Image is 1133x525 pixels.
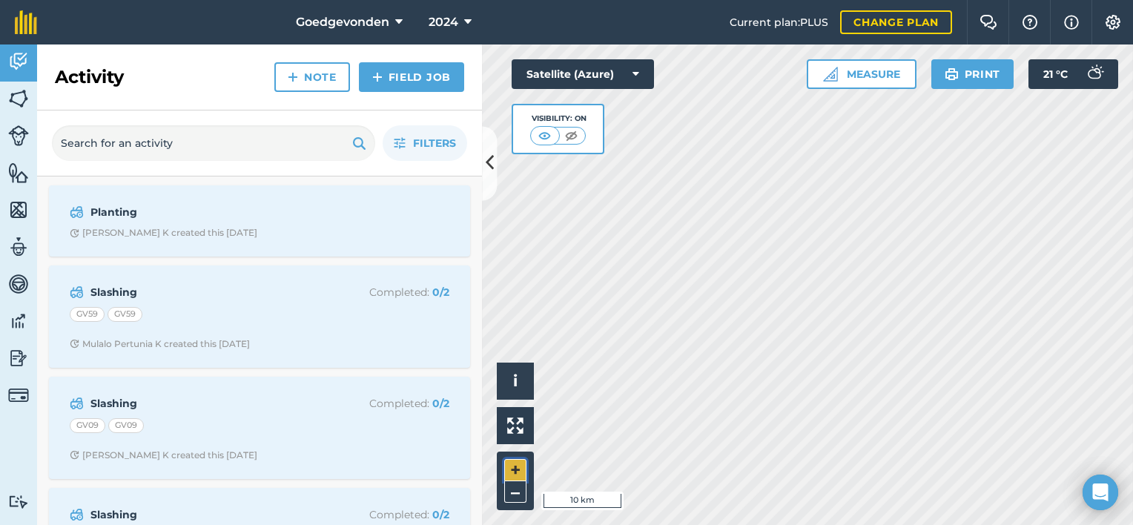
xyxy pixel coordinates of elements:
[70,450,79,460] img: Clock with arrow pointing clockwise
[383,125,467,161] button: Filters
[980,15,997,30] img: Two speech bubbles overlapping with the left bubble in the forefront
[8,385,29,406] img: svg+xml;base64,PD94bWwgdmVyc2lvbj0iMS4wIiBlbmNvZGluZz0idXRmLTgiPz4KPCEtLSBHZW5lcmF0b3I6IEFkb2JlIE...
[8,236,29,258] img: svg+xml;base64,PD94bWwgdmVyc2lvbj0iMS4wIiBlbmNvZGluZz0idXRmLTgiPz4KPCEtLSBHZW5lcmF0b3I6IEFkb2JlIE...
[945,65,959,83] img: svg+xml;base64,PHN2ZyB4bWxucz0iaHR0cDovL3d3dy53My5vcmcvMjAwMC9zdmciIHdpZHRoPSIxOSIgaGVpZ2h0PSIyNC...
[1028,59,1118,89] button: 21 °C
[108,307,142,322] div: GV59
[70,449,257,461] div: [PERSON_NAME] K created this [DATE]
[359,62,464,92] a: Field Job
[1083,475,1118,510] div: Open Intercom Messenger
[807,59,916,89] button: Measure
[8,310,29,332] img: svg+xml;base64,PD94bWwgdmVyc2lvbj0iMS4wIiBlbmNvZGluZz0idXRmLTgiPz4KPCEtLSBHZW5lcmF0b3I6IEFkb2JlIE...
[730,14,828,30] span: Current plan : PLUS
[504,481,526,503] button: –
[296,13,389,31] span: Goedgevonden
[70,203,84,221] img: svg+xml;base64,PD94bWwgdmVyc2lvbj0iMS4wIiBlbmNvZGluZz0idXRmLTgiPz4KPCEtLSBHZW5lcmF0b3I6IEFkb2JlIE...
[8,495,29,509] img: svg+xml;base64,PD94bWwgdmVyc2lvbj0iMS4wIiBlbmNvZGluZz0idXRmLTgiPz4KPCEtLSBHZW5lcmF0b3I6IEFkb2JlIE...
[429,13,458,31] span: 2024
[288,68,298,86] img: svg+xml;base64,PHN2ZyB4bWxucz0iaHR0cDovL3d3dy53My5vcmcvMjAwMC9zdmciIHdpZHRoPSIxNCIgaGVpZ2h0PSIyNC...
[1080,59,1109,89] img: svg+xml;base64,PD94bWwgdmVyc2lvbj0iMS4wIiBlbmNvZGluZz0idXRmLTgiPz4KPCEtLSBHZW5lcmF0b3I6IEFkb2JlIE...
[1021,15,1039,30] img: A question mark icon
[331,506,449,523] p: Completed :
[1043,59,1068,89] span: 21 ° C
[504,459,526,481] button: +
[8,125,29,146] img: svg+xml;base64,PD94bWwgdmVyc2lvbj0iMS4wIiBlbmNvZGluZz0idXRmLTgiPz4KPCEtLSBHZW5lcmF0b3I6IEFkb2JlIE...
[535,128,554,143] img: svg+xml;base64,PHN2ZyB4bWxucz0iaHR0cDovL3d3dy53My5vcmcvMjAwMC9zdmciIHdpZHRoPSI1MCIgaGVpZ2h0PSI0MC...
[70,338,250,350] div: Mulalo Pertunia K created this [DATE]
[530,113,587,125] div: Visibility: On
[512,59,654,89] button: Satellite (Azure)
[70,506,84,524] img: svg+xml;base64,PD94bWwgdmVyc2lvbj0iMS4wIiBlbmNvZGluZz0idXRmLTgiPz4KPCEtLSBHZW5lcmF0b3I6IEFkb2JlIE...
[8,273,29,295] img: svg+xml;base64,PD94bWwgdmVyc2lvbj0iMS4wIiBlbmNvZGluZz0idXRmLTgiPz4KPCEtLSBHZW5lcmF0b3I6IEFkb2JlIE...
[90,204,326,220] strong: Planting
[8,87,29,110] img: svg+xml;base64,PHN2ZyB4bWxucz0iaHR0cDovL3d3dy53My5vcmcvMjAwMC9zdmciIHdpZHRoPSI1NiIgaGVpZ2h0PSI2MC...
[507,417,523,434] img: Four arrows, one pointing top left, one top right, one bottom right and the last bottom left
[58,386,461,470] a: SlashingCompleted: 0/2GV09GV09Clock with arrow pointing clockwise[PERSON_NAME] K created this [DATE]
[372,68,383,86] img: svg+xml;base64,PHN2ZyB4bWxucz0iaHR0cDovL3d3dy53My5vcmcvMjAwMC9zdmciIHdpZHRoPSIxNCIgaGVpZ2h0PSIyNC...
[15,10,37,34] img: fieldmargin Logo
[8,50,29,73] img: svg+xml;base64,PD94bWwgdmVyc2lvbj0iMS4wIiBlbmNvZGluZz0idXRmLTgiPz4KPCEtLSBHZW5lcmF0b3I6IEFkb2JlIE...
[70,283,84,301] img: svg+xml;base64,PD94bWwgdmVyc2lvbj0iMS4wIiBlbmNvZGluZz0idXRmLTgiPz4KPCEtLSBHZW5lcmF0b3I6IEFkb2JlIE...
[55,65,124,89] h2: Activity
[432,508,449,521] strong: 0 / 2
[58,194,461,248] a: PlantingClock with arrow pointing clockwise[PERSON_NAME] K created this [DATE]
[70,228,79,238] img: Clock with arrow pointing clockwise
[90,506,326,523] strong: Slashing
[823,67,838,82] img: Ruler icon
[58,274,461,359] a: SlashingCompleted: 0/2GV59GV59Clock with arrow pointing clockwiseMulalo Pertunia K created this [...
[108,418,144,433] div: GV09
[8,347,29,369] img: svg+xml;base64,PD94bWwgdmVyc2lvbj0iMS4wIiBlbmNvZGluZz0idXRmLTgiPz4KPCEtLSBHZW5lcmF0b3I6IEFkb2JlIE...
[1064,13,1079,31] img: svg+xml;base64,PHN2ZyB4bWxucz0iaHR0cDovL3d3dy53My5vcmcvMjAwMC9zdmciIHdpZHRoPSIxNyIgaGVpZ2h0PSIxNy...
[840,10,952,34] a: Change plan
[413,135,456,151] span: Filters
[274,62,350,92] a: Note
[432,397,449,410] strong: 0 / 2
[90,284,326,300] strong: Slashing
[70,418,105,433] div: GV09
[352,134,366,152] img: svg+xml;base64,PHN2ZyB4bWxucz0iaHR0cDovL3d3dy53My5vcmcvMjAwMC9zdmciIHdpZHRoPSIxOSIgaGVpZ2h0PSIyNC...
[8,199,29,221] img: svg+xml;base64,PHN2ZyB4bWxucz0iaHR0cDovL3d3dy53My5vcmcvMjAwMC9zdmciIHdpZHRoPSI1NiIgaGVpZ2h0PSI2MC...
[513,372,518,390] span: i
[70,307,105,322] div: GV59
[497,363,534,400] button: i
[1104,15,1122,30] img: A cog icon
[8,162,29,184] img: svg+xml;base64,PHN2ZyB4bWxucz0iaHR0cDovL3d3dy53My5vcmcvMjAwMC9zdmciIHdpZHRoPSI1NiIgaGVpZ2h0PSI2MC...
[331,395,449,412] p: Completed :
[70,227,257,239] div: [PERSON_NAME] K created this [DATE]
[90,395,326,412] strong: Slashing
[70,394,84,412] img: svg+xml;base64,PD94bWwgdmVyc2lvbj0iMS4wIiBlbmNvZGluZz0idXRmLTgiPz4KPCEtLSBHZW5lcmF0b3I6IEFkb2JlIE...
[562,128,581,143] img: svg+xml;base64,PHN2ZyB4bWxucz0iaHR0cDovL3d3dy53My5vcmcvMjAwMC9zdmciIHdpZHRoPSI1MCIgaGVpZ2h0PSI0MC...
[52,125,375,161] input: Search for an activity
[331,284,449,300] p: Completed :
[432,285,449,299] strong: 0 / 2
[70,339,79,349] img: Clock with arrow pointing clockwise
[931,59,1014,89] button: Print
